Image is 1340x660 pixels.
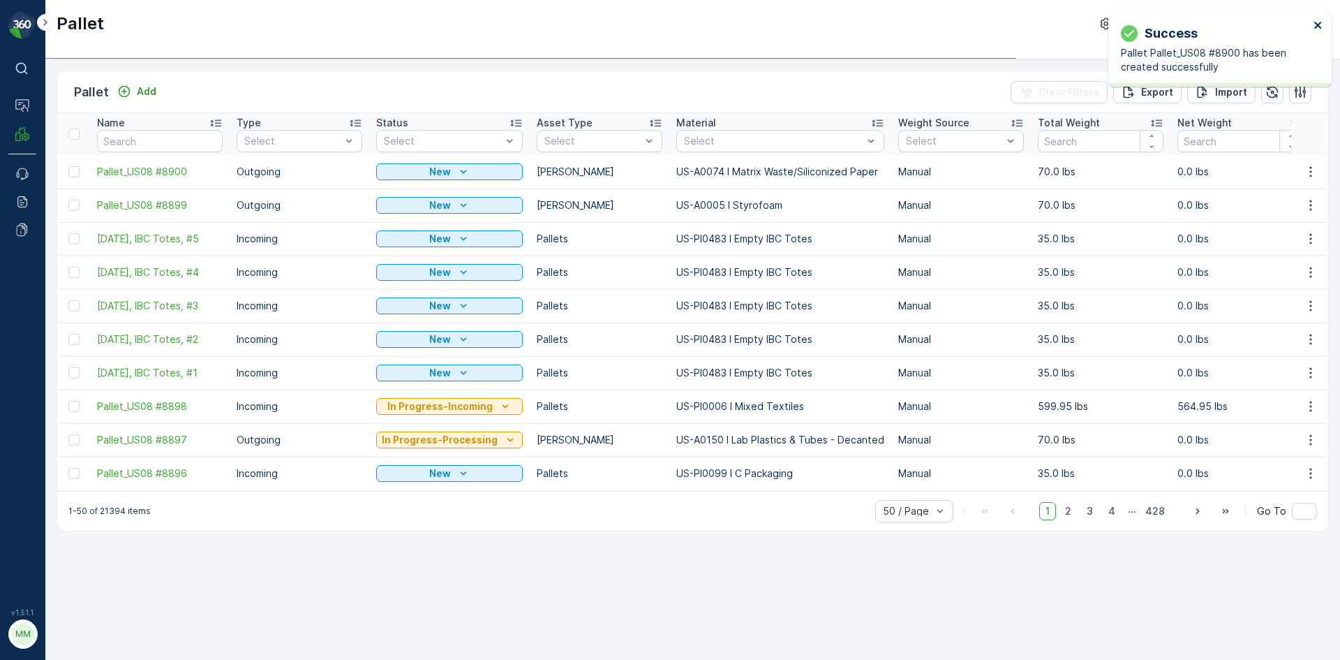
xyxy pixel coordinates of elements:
[1187,81,1256,103] button: Import
[676,399,884,413] p: US-PI0006 I Mixed Textiles
[1102,502,1122,520] span: 4
[97,399,223,413] a: Pallet_US08 #8898
[676,165,884,179] p: US-A0074 I Matrix Waste/Siliconized Paper
[1038,116,1100,130] p: Total Weight
[1145,24,1198,43] p: Success
[537,198,662,212] p: [PERSON_NAME]
[1121,46,1309,74] p: Pallet Pallet_US08 #8900 has been created successfully
[376,197,523,214] button: New
[237,399,362,413] p: Incoming
[1128,502,1136,520] p: ...
[429,198,451,212] p: New
[537,265,662,279] p: Pallets
[376,331,523,348] button: New
[57,13,104,35] p: Pallet
[1038,467,1163,481] p: 35.0 lbs
[68,506,151,517] p: 1-50 of 21394 items
[1011,81,1108,103] button: Clear Filters
[82,252,94,264] span: 35
[898,299,1024,313] p: Manual
[1039,502,1056,520] span: 1
[676,116,716,130] p: Material
[1141,85,1173,99] p: Export
[73,275,78,287] span: -
[68,468,80,479] div: Toggle Row Selected
[376,398,523,415] button: In Progress-Incoming
[46,229,148,241] span: [DATE], IBC Totes, #1
[544,134,641,148] p: Select
[676,299,884,313] p: US-PI0483 I Empty IBC Totes
[97,232,223,246] a: 10/02/25, IBC Totes, #5
[1038,85,1099,99] p: Clear Filters
[12,631,82,643] span: Total Weight :
[46,608,150,620] span: [DATE], IBC Totes, #2
[97,198,223,212] a: Pallet_US08 #8899
[1177,399,1303,413] p: 564.95 lbs
[8,11,36,39] img: logo
[97,366,223,380] span: [DATE], IBC Totes, #1
[68,300,80,311] div: Toggle Row Selected
[676,467,884,481] p: US-PI0099 I C Packaging
[237,198,362,212] p: Outgoing
[244,134,341,148] p: Select
[1038,232,1163,246] p: 35.0 lbs
[537,433,662,447] p: [PERSON_NAME]
[676,232,884,246] p: US-PI0483 I Empty IBC Totes
[97,433,223,447] a: Pallet_US08 #8897
[376,116,408,130] p: Status
[898,332,1024,346] p: Manual
[1177,299,1303,313] p: 0.0 lbs
[537,399,662,413] p: Pallets
[237,265,362,279] p: Incoming
[1177,366,1303,380] p: 0.0 lbs
[1177,130,1303,152] input: Search
[1139,502,1171,520] span: 428
[68,267,80,278] div: Toggle Row Selected
[68,334,80,345] div: Toggle Row Selected
[1038,299,1163,313] p: 35.0 lbs
[676,366,884,380] p: US-PI0483 I Empty IBC Totes
[376,365,523,381] button: New
[898,198,1024,212] p: Manual
[676,265,884,279] p: US-PI0483 I Empty IBC Totes
[1038,130,1163,152] input: Search
[429,299,451,313] p: New
[97,265,223,279] a: 10/02/25, IBC Totes, #4
[8,608,36,617] span: v 1.51.1
[237,433,362,447] p: Outgoing
[1177,198,1303,212] p: 0.0 lbs
[97,366,223,380] a: 10/02/25, IBC Totes, #1
[610,12,728,29] p: [DATE], IBC Totes, #1
[12,608,46,620] span: Name :
[97,130,223,152] input: Search
[429,232,451,246] p: New
[97,116,125,130] p: Name
[137,85,156,98] p: Add
[429,165,451,179] p: New
[1059,502,1078,520] span: 2
[97,165,223,179] a: Pallet_US08 #8900
[237,165,362,179] p: Outgoing
[1080,502,1099,520] span: 3
[429,265,451,279] p: New
[97,299,223,313] a: 10/02/25, IBC Totes, #3
[376,264,523,281] button: New
[537,467,662,481] p: Pallets
[382,433,498,447] p: In Progress-Processing
[1177,116,1232,130] p: Net Weight
[97,467,223,481] span: Pallet_US08 #8896
[1177,332,1303,346] p: 0.0 lbs
[1038,366,1163,380] p: 35.0 lbs
[1038,433,1163,447] p: 70.0 lbs
[237,366,362,380] p: Incoming
[12,298,78,310] span: Tare Weight :
[12,229,46,241] span: Name :
[1038,198,1163,212] p: 70.0 lbs
[8,619,36,649] button: MM
[387,399,493,413] p: In Progress-Incoming
[676,332,884,346] p: US-PI0483 I Empty IBC Totes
